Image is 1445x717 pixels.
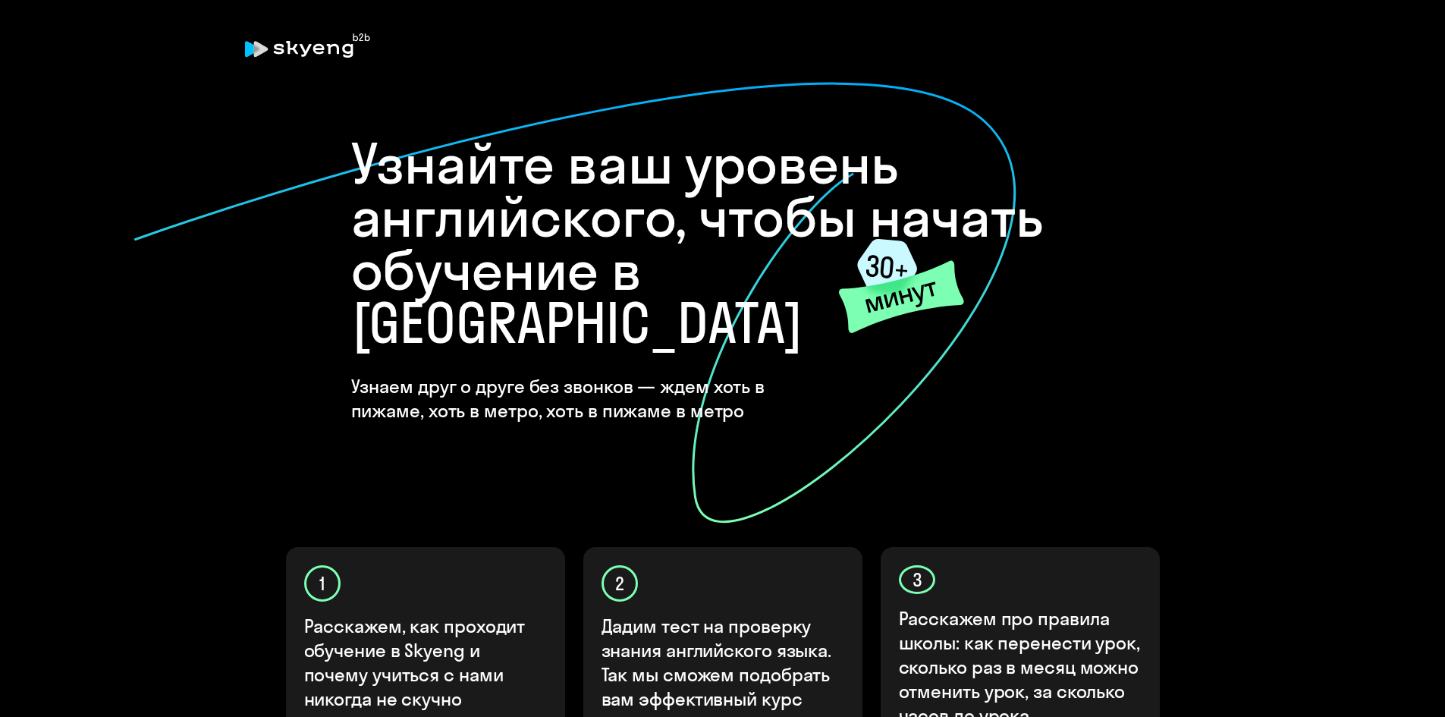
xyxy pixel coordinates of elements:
div: 2 [602,565,638,602]
div: 3 [899,565,935,594]
h4: Узнаем друг о друге без звонков — ждем хоть в пижаме, хоть в метро, хоть в пижаме в метро [351,374,840,423]
p: Дадим тест на проверку знания английского языка. Так мы сможем подобрать вам эффективный курс [602,614,846,711]
p: Расскажем, как проходит обучение в Skyeng и почему учиться с нами никогда не скучно [304,614,548,711]
h1: Узнайте ваш уровень английского, чтобы начать обучение в [GEOGRAPHIC_DATA] [351,137,1095,350]
div: 1 [304,565,341,602]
